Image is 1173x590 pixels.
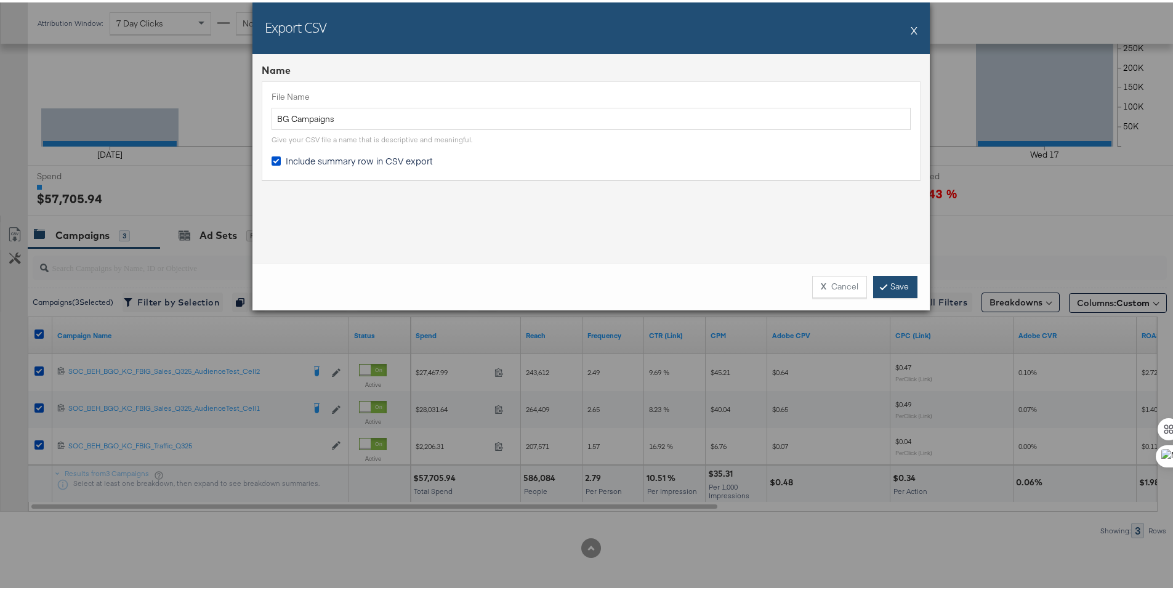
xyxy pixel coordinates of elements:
[821,278,826,290] strong: X
[873,273,917,296] a: Save
[272,132,472,142] div: Give your CSV file a name that is descriptive and meaningful.
[265,15,326,34] h2: Export CSV
[286,152,433,164] span: Include summary row in CSV export
[262,61,921,75] div: Name
[812,273,867,296] button: XCancel
[272,89,911,100] label: File Name
[911,15,917,40] button: X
